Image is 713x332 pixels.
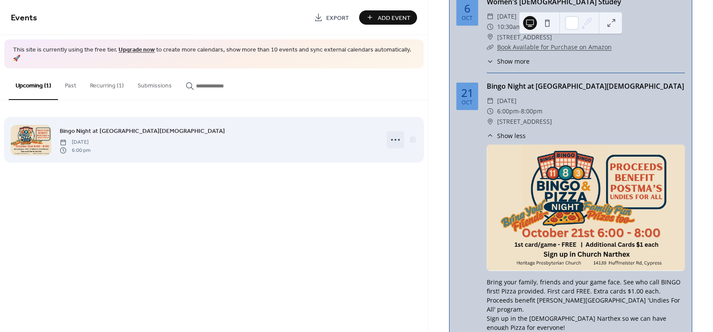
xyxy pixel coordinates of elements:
[119,44,155,56] a: Upgrade now
[497,106,519,116] span: 6:00pm
[497,96,517,106] span: [DATE]
[487,11,494,22] div: ​
[497,11,517,22] span: [DATE]
[464,3,470,14] div: 6
[462,16,472,21] div: Oct
[497,32,552,42] span: [STREET_ADDRESS]
[83,68,131,99] button: Recurring (1)
[308,10,356,25] a: Export
[497,131,526,140] span: Show less
[378,13,411,23] span: Add Event
[326,13,349,23] span: Export
[487,277,685,332] div: Bring your family, friends and your game face. See who call BINGO first! Pizza provided. First ca...
[497,22,522,32] span: 10:30am
[487,22,494,32] div: ​
[487,81,685,91] div: Bingo Night at [GEOGRAPHIC_DATA][DEMOGRAPHIC_DATA]
[60,139,90,146] span: [DATE]
[521,106,543,116] span: 8:00pm
[13,46,415,63] span: This site is currently using the free tier. to create more calendars, show more than 10 events an...
[60,126,225,136] a: Bingo Night at [GEOGRAPHIC_DATA][DEMOGRAPHIC_DATA]
[487,57,530,66] button: ​Show more
[60,146,90,154] span: 6:00 pm
[497,43,612,51] a: Book Available for Purchase on Amazon
[58,68,83,99] button: Past
[487,145,685,271] img: Bingo Night at Heritage Presbyterian Church event image
[487,42,494,52] div: ​
[131,68,179,99] button: Submissions
[60,127,225,136] span: Bingo Night at [GEOGRAPHIC_DATA][DEMOGRAPHIC_DATA]
[487,32,494,42] div: ​
[519,106,521,116] span: -
[497,57,530,66] span: Show more
[11,10,37,26] span: Events
[461,87,473,98] div: 21
[487,57,494,66] div: ​
[487,116,494,127] div: ​
[487,96,494,106] div: ​
[487,106,494,116] div: ​
[462,100,472,106] div: Oct
[359,10,417,25] button: Add Event
[487,131,526,140] button: ​Show less
[9,68,58,100] button: Upcoming (1)
[487,131,494,140] div: ​
[497,116,552,127] span: [STREET_ADDRESS]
